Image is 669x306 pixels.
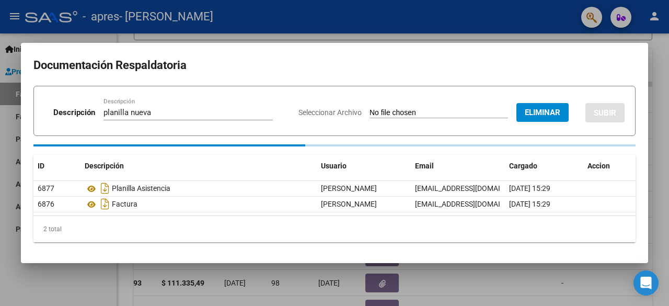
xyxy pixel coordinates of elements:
[583,155,636,177] datatable-header-cell: Accion
[38,184,54,192] span: 6877
[33,216,636,242] div: 2 total
[38,200,54,208] span: 6876
[53,107,95,119] p: Descripción
[587,162,610,170] span: Accion
[585,103,625,122] button: SUBIR
[80,155,317,177] datatable-header-cell: Descripción
[633,270,659,296] div: Open Intercom Messenger
[594,108,616,118] span: SUBIR
[38,162,44,170] span: ID
[415,184,531,192] span: [EMAIL_ADDRESS][DOMAIN_NAME]
[525,108,560,117] span: Eliminar
[509,184,550,192] span: [DATE] 15:29
[516,103,569,122] button: Eliminar
[33,155,80,177] datatable-header-cell: ID
[321,162,347,170] span: Usuario
[321,184,377,192] span: [PERSON_NAME]
[415,200,531,208] span: [EMAIL_ADDRESS][DOMAIN_NAME]
[509,200,550,208] span: [DATE] 15:29
[317,155,411,177] datatable-header-cell: Usuario
[415,162,434,170] span: Email
[33,55,636,75] h2: Documentación Respaldatoria
[98,196,112,212] i: Descargar documento
[505,155,583,177] datatable-header-cell: Cargado
[411,155,505,177] datatable-header-cell: Email
[298,108,362,117] span: Seleccionar Archivo
[321,200,377,208] span: [PERSON_NAME]
[85,180,313,197] div: Planilla Asistencia
[509,162,537,170] span: Cargado
[85,162,124,170] span: Descripción
[98,180,112,197] i: Descargar documento
[85,196,313,212] div: Factura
